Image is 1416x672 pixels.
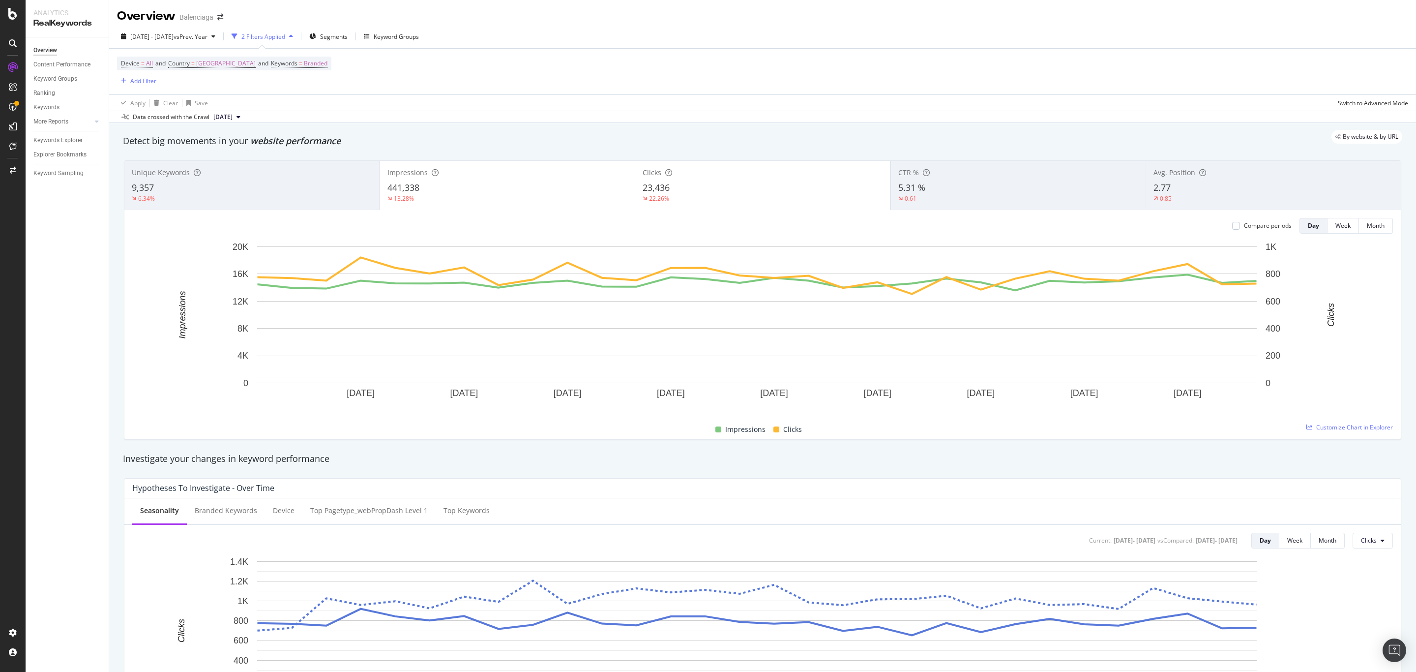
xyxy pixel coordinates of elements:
a: Keyword Sampling [33,168,102,179]
text: [DATE] [1174,388,1202,398]
span: [DATE] - [DATE] [130,32,174,41]
text: 1K [1266,242,1276,252]
div: Overview [117,8,176,25]
span: 2025 Sep. 28th [213,113,233,122]
span: 2.77 [1153,182,1171,193]
div: 22.26% [649,194,669,203]
div: Day [1260,536,1271,545]
span: vs Prev. Year [174,32,207,41]
a: Keywords [33,102,102,113]
text: [DATE] [657,388,685,398]
text: 12K [233,297,248,306]
text: 1.4K [230,556,248,566]
div: Overview [33,45,57,56]
button: Apply [117,95,146,111]
span: Avg. Position [1153,168,1195,177]
text: [DATE] [450,388,478,398]
a: More Reports [33,117,92,127]
text: Clicks [1326,303,1336,327]
div: Day [1308,221,1319,230]
text: 600 [1266,297,1280,306]
span: 441,338 [387,182,419,193]
div: Open Intercom Messenger [1383,639,1406,662]
text: 800 [234,616,248,626]
a: Ranking [33,88,102,98]
span: By website & by URL [1343,134,1398,140]
div: 13.28% [394,194,414,203]
a: Keyword Groups [33,74,102,84]
span: Customize Chart in Explorer [1316,423,1393,431]
span: Clicks [1361,536,1377,545]
button: Add Filter [117,75,156,87]
text: 200 [1266,351,1280,361]
div: Keywords [33,102,59,113]
div: Clear [163,99,178,107]
button: Keyword Groups [360,29,423,44]
div: legacy label [1331,130,1402,144]
div: Top Keywords [443,506,490,516]
text: 1K [237,596,248,606]
span: 5.31 % [898,182,925,193]
span: and [258,59,268,67]
span: Keywords [271,59,297,67]
div: Keyword Sampling [33,168,84,179]
div: Keyword Groups [33,74,77,84]
text: [DATE] [863,388,891,398]
text: [DATE] [554,388,582,398]
span: Segments [320,32,348,41]
a: Content Performance [33,60,102,70]
button: Month [1311,533,1345,549]
span: Clicks [643,168,661,177]
div: Balenciaga [179,12,213,22]
span: Impressions [725,424,766,435]
div: Branded Keywords [195,506,257,516]
div: Analytics [33,8,101,18]
text: 4K [237,351,248,361]
text: [DATE] [1070,388,1098,398]
div: Keywords Explorer [33,135,83,146]
div: Switch to Advanced Mode [1338,99,1408,107]
span: 23,436 [643,182,670,193]
text: Impressions [177,291,187,338]
div: Month [1319,536,1336,545]
span: 9,357 [132,182,154,193]
div: vs Compared : [1157,536,1194,545]
button: Day [1251,533,1279,549]
div: [DATE] - [DATE] [1196,536,1238,545]
div: [DATE] - [DATE] [1114,536,1155,545]
div: Hypotheses to Investigate - Over Time [132,483,274,493]
text: 0 [1266,378,1270,388]
button: Switch to Advanced Mode [1334,95,1408,111]
text: 0 [243,378,248,388]
button: 2 Filters Applied [228,29,297,44]
svg: A chart. [132,242,1382,412]
div: Investigate your changes in keyword performance [123,453,1402,465]
button: Day [1299,218,1327,234]
div: Ranking [33,88,55,98]
div: Explorer Bookmarks [33,150,87,160]
span: Branded [304,57,327,70]
button: Clear [150,95,178,111]
text: 20K [233,242,248,252]
a: Overview [33,45,102,56]
div: RealKeywords [33,18,101,29]
a: Explorer Bookmarks [33,150,102,160]
button: Week [1279,533,1311,549]
text: 16K [233,269,248,279]
div: Keyword Groups [374,32,419,41]
text: 800 [1266,269,1280,279]
div: Week [1335,221,1351,230]
text: 400 [1266,324,1280,334]
div: 6.34% [138,194,155,203]
span: Impressions [387,168,428,177]
text: 600 [234,636,248,645]
button: Month [1359,218,1393,234]
a: Keywords Explorer [33,135,102,146]
div: Device [273,506,295,516]
button: Save [182,95,208,111]
a: Customize Chart in Explorer [1306,423,1393,431]
div: 0.61 [905,194,916,203]
div: More Reports [33,117,68,127]
span: [GEOGRAPHIC_DATA] [196,57,256,70]
text: Clicks [177,619,186,642]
